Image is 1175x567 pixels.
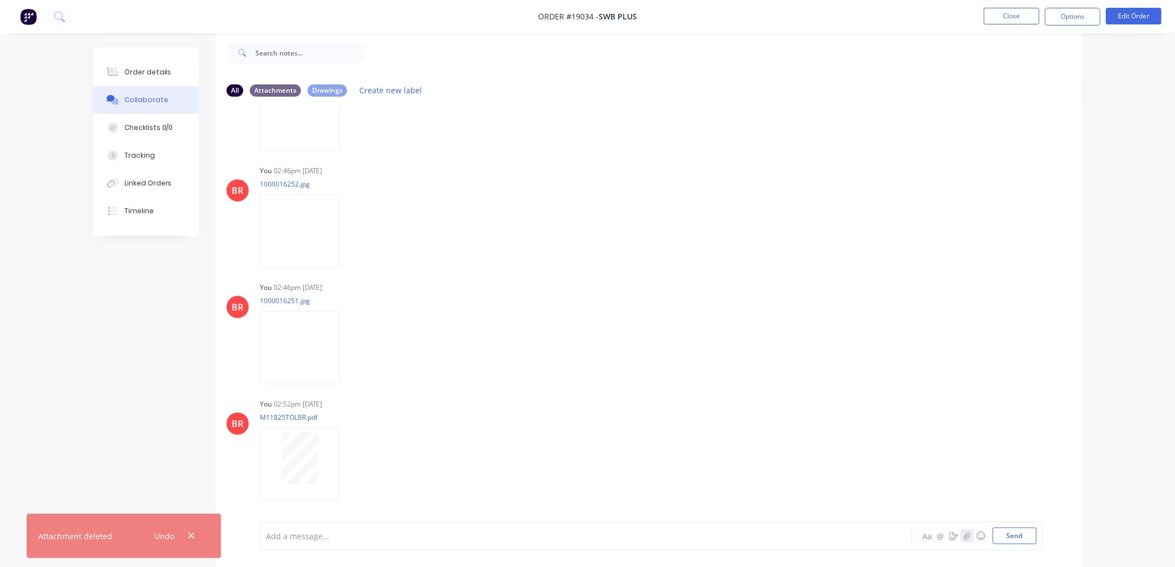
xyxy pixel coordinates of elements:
span: SWB Plus [599,12,637,22]
div: Linked Orders [124,178,172,188]
input: Search notes... [255,42,365,64]
div: All [227,84,243,97]
button: Collaborate [93,86,199,114]
div: You [260,166,272,176]
button: Linked Orders [93,169,199,197]
button: Create new label [354,83,428,98]
div: Drawings [308,84,347,97]
div: 02:46pm [DATE] [274,283,322,293]
div: Collaborate [124,95,168,105]
div: BR [232,417,244,430]
span: Order #19034 - [538,12,599,22]
div: Attachment deleted [38,530,112,542]
button: Close [984,8,1040,24]
button: Order details [93,58,199,86]
div: You [260,399,272,409]
p: 1000016251.jpg [260,296,351,305]
div: Timeline [124,206,154,216]
div: Tracking [124,150,155,160]
button: Aa [921,529,934,543]
button: @ [934,529,947,543]
div: 02:46pm [DATE] [274,166,322,176]
div: 02:52pm [DATE] [274,399,322,409]
button: Edit Order [1106,8,1162,24]
button: Options [1045,8,1101,26]
img: Factory [20,8,37,25]
div: Attachments [250,84,301,97]
button: Send [993,528,1037,544]
div: BR [232,184,244,197]
p: 1000016252.jpg [260,179,351,189]
button: Tracking [93,142,199,169]
button: Checklists 0/0 [93,114,199,142]
button: Undo [148,529,180,544]
div: You [260,283,272,293]
p: M11825TOLBR.pdf [260,413,351,422]
button: ☺ [974,529,987,543]
div: BR [232,300,244,314]
div: Checklists 0/0 [124,123,173,133]
div: Order details [124,67,172,77]
button: Timeline [93,197,199,225]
